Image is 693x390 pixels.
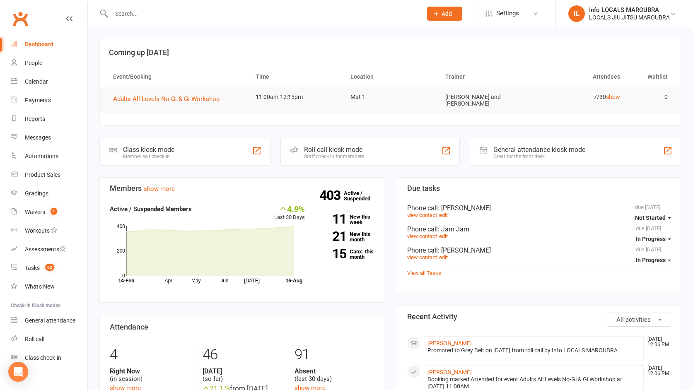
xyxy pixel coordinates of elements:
[123,146,174,154] div: Class kiosk mode
[319,189,344,202] strong: 403
[25,116,45,122] div: Reports
[11,277,87,296] a: What's New
[11,240,87,259] a: Assessments
[110,367,190,383] div: (in session)
[11,72,87,91] a: Calendar
[25,171,60,178] div: Product Sales
[438,87,533,113] td: [PERSON_NAME] and [PERSON_NAME]
[25,354,61,361] div: Class check-in
[439,254,448,260] a: edit
[25,78,48,85] div: Calendar
[589,6,670,14] div: Info LOCALS MAROUBRA
[607,313,671,327] button: All activities
[110,184,374,193] h3: Members
[110,205,192,213] strong: Active / Suspended Members
[295,367,374,375] strong: Absent
[438,204,491,212] span: : [PERSON_NAME]
[407,233,437,239] a: view contact
[636,231,671,246] button: In Progress
[616,316,651,323] span: All activities
[442,10,452,17] span: Add
[439,212,448,218] a: edit
[304,146,364,154] div: Roll call kiosk mode
[106,66,248,87] th: Event/Booking
[248,87,343,107] td: 11:00am-12:15pm
[25,227,50,234] div: Workouts
[11,91,87,110] a: Payments
[317,249,374,260] a: 15Canx. this month
[109,8,416,19] input: Search...
[317,231,374,242] a: 21New this month
[636,236,666,242] span: In Progress
[11,221,87,240] a: Workouts
[407,225,671,233] div: Phone call
[438,246,491,254] span: : [PERSON_NAME]
[343,87,438,107] td: Mat 1
[496,4,519,23] span: Settings
[45,264,54,271] span: 62
[11,128,87,147] a: Messages
[304,154,364,159] div: Staff check-in for members
[343,66,438,87] th: Location
[317,248,346,260] strong: 15
[25,283,55,290] div: What's New
[438,66,533,87] th: Trainer
[25,336,44,342] div: Roll call
[110,323,374,331] h3: Attendance
[11,203,87,221] a: Waivers 1
[109,48,672,57] h3: Coming up [DATE]
[628,66,675,87] th: Waitlist
[407,254,437,260] a: view contact
[11,259,87,277] a: Tasks 62
[25,246,66,253] div: Assessments
[407,246,671,254] div: Phone call
[25,41,53,48] div: Dashboard
[533,66,628,87] th: Attendees
[110,367,190,375] strong: Right Now
[274,204,305,222] div: Last 30 Days
[635,210,671,225] button: Not Started
[407,212,437,218] a: view contact
[11,349,87,367] a: Class kiosk mode
[51,208,57,215] span: 1
[10,8,31,29] a: Clubworx
[438,225,469,233] span: : Jam Jam
[295,367,374,383] div: (last 30 days)
[493,146,585,154] div: General attendance kiosk mode
[203,367,282,383] div: (so far)
[11,35,87,54] a: Dashboard
[110,342,190,367] div: 4
[643,337,671,347] time: [DATE] 12:06 PM
[636,253,671,267] button: In Progress
[427,369,472,376] a: [PERSON_NAME]
[25,134,51,141] div: Messages
[344,184,380,207] a: 403Active / Suspended
[568,5,585,22] div: IL
[317,214,374,225] a: 11New this week
[11,110,87,128] a: Reports
[25,60,42,66] div: People
[203,367,282,375] strong: [DATE]
[407,184,671,193] h3: Due tasks
[407,313,671,321] h3: Recent Activity
[123,154,174,159] div: Member self check-in
[11,184,87,203] a: Gradings
[11,166,87,184] a: Product Sales
[144,185,175,193] a: show more
[274,204,305,213] div: 4.9%
[11,147,87,166] a: Automations
[636,257,666,263] span: In Progress
[248,66,343,87] th: Time
[439,233,448,239] a: edit
[8,362,28,382] div: Open Intercom Messenger
[113,95,220,103] span: Adults All Levels No-Gi & Gi Workshop
[25,317,75,324] div: General attendance
[25,190,48,197] div: Gradings
[643,366,671,376] time: [DATE] 12:06 PM
[427,347,640,354] div: Promoted to Grey Belt on [DATE] from roll call by Info LOCALS MAROUBRA
[317,213,346,225] strong: 11
[113,94,225,104] button: Adults All Levels No-Gi & Gi Workshop
[635,214,666,221] span: Not Started
[427,7,462,21] button: Add
[628,87,675,107] td: 0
